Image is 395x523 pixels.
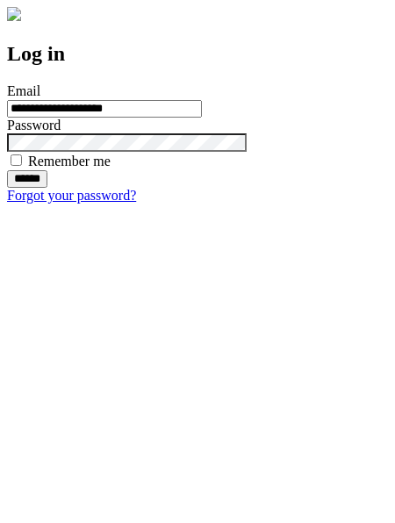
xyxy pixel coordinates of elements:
a: Forgot your password? [7,188,136,203]
label: Email [7,83,40,98]
h2: Log in [7,42,388,66]
label: Password [7,118,61,133]
img: logo-4e3dc11c47720685a147b03b5a06dd966a58ff35d612b21f08c02c0306f2b779.png [7,7,21,21]
label: Remember me [28,154,111,168]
